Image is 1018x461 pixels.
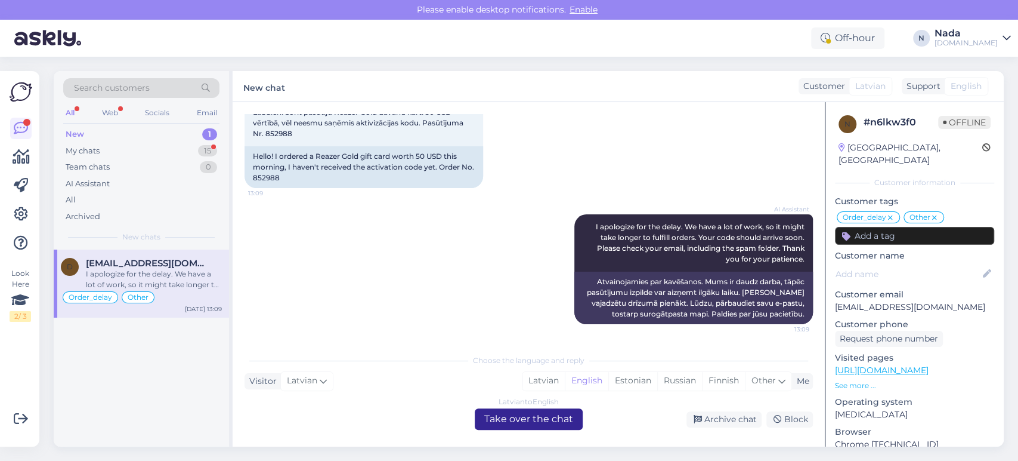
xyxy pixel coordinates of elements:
[243,78,285,94] label: New chat
[935,38,998,48] div: [DOMAIN_NAME]
[63,105,77,121] div: All
[122,232,160,242] span: New chats
[835,365,929,376] a: [URL][DOMAIN_NAME]
[702,372,745,390] div: Finnish
[245,355,813,366] div: Choose the language and reply
[499,397,559,407] div: Latvian to English
[143,105,172,121] div: Socials
[100,105,120,121] div: Web
[951,80,982,93] span: English
[792,375,809,388] div: Me
[200,161,217,173] div: 0
[766,411,813,428] div: Block
[248,189,293,198] span: 13:09
[835,177,994,188] div: Customer information
[913,30,930,47] div: N
[835,331,943,347] div: Request phone number
[10,81,32,103] img: Askly Logo
[902,80,940,93] div: Support
[799,80,845,93] div: Customer
[574,272,813,324] div: Atvainojamies par kavēšanos. Mums ir daudz darba, tāpēc pasūtījumu izpilde var aizņemt ilgāku lai...
[10,268,31,322] div: Look Here
[765,205,809,214] span: AI Assistant
[198,145,217,157] div: 15
[864,115,938,130] div: # n6lkw3f0
[194,105,219,121] div: Email
[86,269,222,290] div: I apologize for the delay. We have a lot of work, so it might take longer to fulfill orders. Your...
[245,375,277,388] div: Visitor
[657,372,702,390] div: Russian
[565,372,608,390] div: English
[844,119,850,128] span: n
[935,29,998,38] div: Nada
[835,396,994,408] p: Operating system
[287,374,317,388] span: Latvian
[66,161,110,173] div: Team chats
[566,4,601,15] span: Enable
[66,211,100,223] div: Archived
[835,438,994,451] p: Chrome [TECHNICAL_ID]
[86,258,210,269] span: Dace72@inbox.lv
[835,380,994,391] p: See more ...
[185,305,222,314] div: [DATE] 13:09
[843,214,886,221] span: Order_delay
[909,214,930,221] span: Other
[66,128,84,140] div: New
[838,142,982,167] div: [GEOGRAPHIC_DATA], [GEOGRAPHIC_DATA]
[245,146,483,188] div: Hello! I ordered a Reazer Gold gift card worth 50 USD this morning, I haven't received the activa...
[686,411,762,428] div: Archive chat
[66,194,76,206] div: All
[835,227,994,245] input: Add a tag
[811,27,884,49] div: Off-hour
[202,128,217,140] div: 1
[835,250,994,262] p: Customer name
[765,325,809,334] span: 13:09
[835,195,994,208] p: Customer tags
[835,288,994,301] p: Customer email
[938,116,991,129] span: Offline
[836,268,980,281] input: Add name
[835,301,994,314] p: [EMAIL_ADDRESS][DOMAIN_NAME]
[608,372,657,390] div: Estonian
[128,294,148,301] span: Other
[751,375,776,386] span: Other
[74,82,150,94] span: Search customers
[69,294,112,301] span: Order_delay
[66,145,100,157] div: My chats
[253,107,465,138] span: Labdien! Šorīt pasūtīju Reazer Gold dāvanu karti 50 USD vērtībā, vēl neesmu saņēmis aktivizācijas...
[67,262,73,271] span: D
[855,80,886,93] span: Latvian
[10,311,31,322] div: 2 / 3
[522,372,565,390] div: Latvian
[835,408,994,421] p: [MEDICAL_DATA]
[835,318,994,331] p: Customer phone
[835,426,994,438] p: Browser
[475,408,583,430] div: Take over the chat
[596,222,806,263] span: I apologize for the delay. We have a lot of work, so it might take longer to fulfill orders. Your...
[66,178,110,190] div: AI Assistant
[935,29,1011,48] a: Nada[DOMAIN_NAME]
[835,352,994,364] p: Visited pages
